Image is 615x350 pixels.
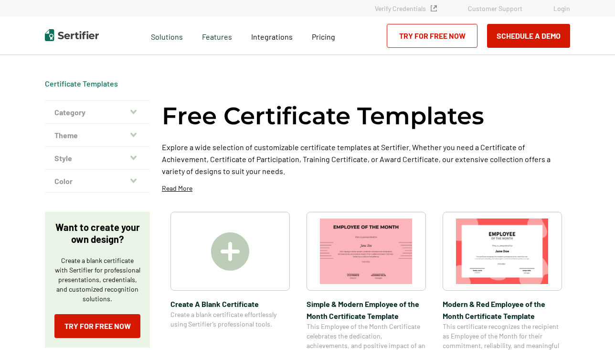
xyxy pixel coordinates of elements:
[251,30,293,42] a: Integrations
[54,256,140,304] p: Create a blank certificate with Sertifier for professional presentations, credentials, and custom...
[375,4,437,12] a: Verify Credentials
[54,314,140,338] a: Try for Free Now
[320,219,413,284] img: Simple & Modern Employee of the Month Certificate Template
[443,298,562,322] span: Modern & Red Employee of the Month Certificate Template
[45,147,150,170] button: Style
[45,79,118,88] div: Breadcrumb
[45,79,118,88] a: Certificate Templates
[307,298,426,322] span: Simple & Modern Employee of the Month Certificate Template
[162,141,570,177] p: Explore a wide selection of customizable certificate templates at Sertifier. Whether you need a C...
[387,24,477,48] a: Try for Free Now
[162,184,192,193] p: Read More
[162,100,484,131] h1: Free Certificate Templates
[251,32,293,41] span: Integrations
[45,170,150,193] button: Color
[312,32,335,41] span: Pricing
[312,30,335,42] a: Pricing
[45,29,99,41] img: Sertifier | Digital Credentialing Platform
[45,101,150,124] button: Category
[553,4,570,12] a: Login
[170,310,290,329] span: Create a blank certificate effortlessly using Sertifier’s professional tools.
[456,219,549,284] img: Modern & Red Employee of the Month Certificate Template
[170,298,290,310] span: Create A Blank Certificate
[431,5,437,11] img: Verified
[54,221,140,245] p: Want to create your own design?
[468,4,522,12] a: Customer Support
[202,30,232,42] span: Features
[45,124,150,147] button: Theme
[211,232,249,271] img: Create A Blank Certificate
[151,30,183,42] span: Solutions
